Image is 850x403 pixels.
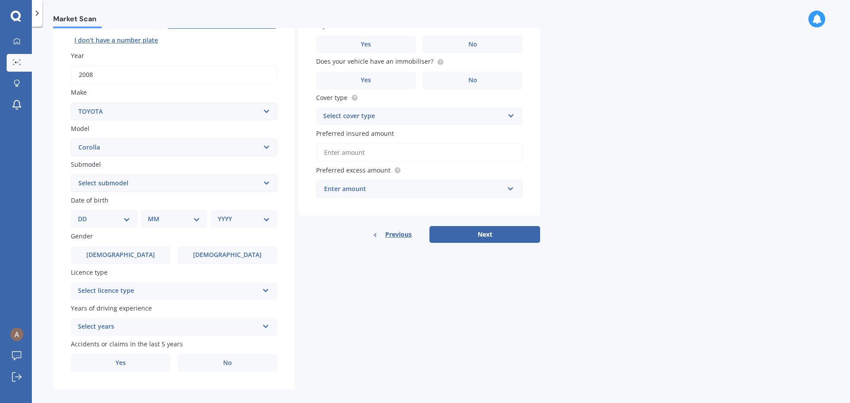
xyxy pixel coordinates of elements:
span: Previous [385,228,412,241]
div: Select licence type [78,286,259,296]
div: Select years [78,322,259,332]
input: YYYY [71,65,277,84]
span: Gender [71,232,93,241]
span: No [223,359,232,367]
span: Preferred insured amount [316,129,394,138]
span: Year [71,51,84,60]
div: Enter amount [324,184,504,194]
button: Next [429,226,540,243]
span: Preferred excess amount [316,166,390,174]
span: Yes [361,41,371,48]
span: Does your vehicle have an immobiliser? [316,58,433,66]
span: Years of driving experience [71,304,152,312]
div: Select cover type [323,111,504,122]
span: Yes [116,359,126,367]
span: Date of birth [71,196,108,204]
input: Enter amount [316,143,522,162]
span: Model [71,124,89,133]
button: I don’t have a number plate [71,33,162,47]
span: No [468,77,477,84]
span: Make [71,88,87,97]
span: Cover type [316,93,348,102]
span: No [468,41,477,48]
span: Submodel [71,160,101,169]
span: Accidents or claims in the last 5 years [71,340,183,348]
img: ACg8ocLnqTnUzJ6kK0j-Tx33Dfl5k6nn0F_Rnetj3AuMezL21tK8wA=s96-c [10,328,23,341]
span: [DEMOGRAPHIC_DATA] [86,251,155,259]
span: Licence type [71,268,108,276]
span: [DEMOGRAPHIC_DATA] [193,251,262,259]
span: Yes [361,77,371,84]
span: Market Scan [53,15,102,27]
